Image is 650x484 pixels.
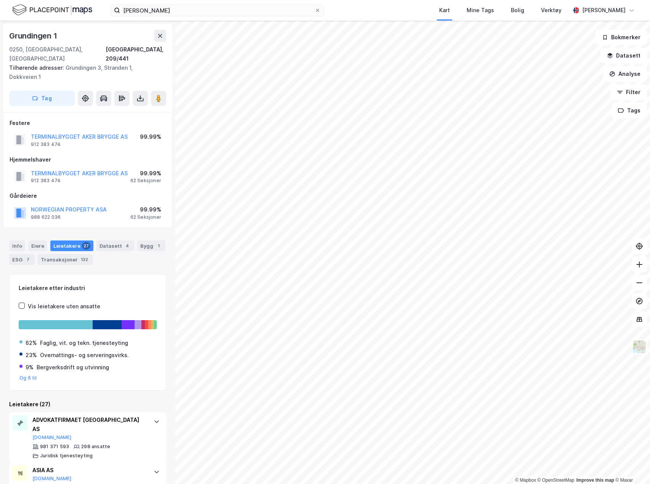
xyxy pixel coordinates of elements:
[600,48,647,63] button: Datasett
[595,30,647,45] button: Bokmerker
[130,205,161,214] div: 99.99%
[9,400,166,409] div: Leietakere (27)
[31,178,61,184] div: 912 383 474
[40,444,69,450] div: 981 371 593
[610,85,647,100] button: Filter
[155,242,162,250] div: 1
[538,478,575,483] a: OpenStreetMap
[439,6,450,15] div: Kart
[79,256,90,263] div: 132
[9,240,25,251] div: Info
[612,447,650,484] div: Kontrollprogram for chat
[82,242,90,250] div: 27
[9,64,66,71] span: Tilhørende adresser:
[81,444,110,450] div: 298 ansatte
[612,447,650,484] iframe: Chat Widget
[31,141,61,147] div: 912 383 474
[9,254,35,265] div: ESG
[511,6,524,15] div: Bolig
[106,45,166,63] div: [GEOGRAPHIC_DATA], 209/441
[9,91,75,106] button: Tag
[19,284,157,293] div: Leietakere etter industri
[31,214,61,220] div: 988 622 036
[582,6,626,15] div: [PERSON_NAME]
[50,240,93,251] div: Leietakere
[9,45,106,63] div: 0250, [GEOGRAPHIC_DATA], [GEOGRAPHIC_DATA]
[28,240,47,251] div: Eiere
[10,191,166,200] div: Gårdeiere
[40,453,93,459] div: Juridisk tjenesteyting
[603,66,647,82] button: Analyse
[40,338,128,348] div: Faglig, vit. og tekn. tjenesteyting
[32,415,146,434] div: ADVOKATFIRMAET [GEOGRAPHIC_DATA] AS
[130,214,161,220] div: 62 Seksjoner
[38,254,93,265] div: Transaksjoner
[576,478,614,483] a: Improve this map
[541,6,562,15] div: Verktøy
[32,476,72,482] button: [DOMAIN_NAME]
[130,169,161,178] div: 99.99%
[140,132,161,141] div: 99.99%
[515,478,536,483] a: Mapbox
[40,351,129,360] div: Overnattings- og serveringsvirks.
[124,242,131,250] div: 4
[130,178,161,184] div: 62 Seksjoner
[32,466,146,475] div: ASIA AS
[9,30,59,42] div: Grundingen 1
[120,5,315,16] input: Søk på adresse, matrikkel, gårdeiere, leietakere eller personer
[19,375,37,381] button: Og 6 til
[28,302,100,311] div: Vis leietakere uten ansatte
[467,6,494,15] div: Mine Tags
[37,363,109,372] div: Bergverksdrift og utvinning
[96,240,134,251] div: Datasett
[12,3,92,17] img: logo.f888ab2527a4732fd821a326f86c7f29.svg
[611,103,647,118] button: Tags
[26,338,37,348] div: 62%
[32,434,72,441] button: [DOMAIN_NAME]
[137,240,165,251] div: Bygg
[26,351,37,360] div: 23%
[632,340,647,354] img: Z
[9,63,160,82] div: Grundingen 3, Stranden 1, Dokkveien 1
[10,119,166,128] div: Festere
[24,256,32,263] div: 7
[26,363,34,372] div: 9%
[10,155,166,164] div: Hjemmelshaver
